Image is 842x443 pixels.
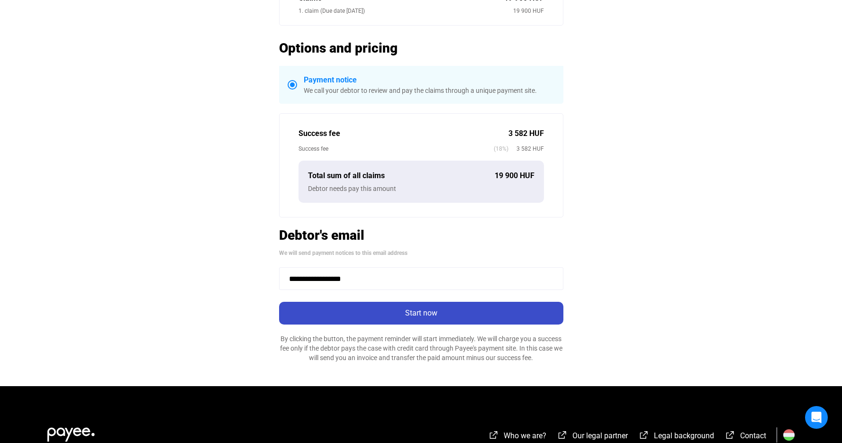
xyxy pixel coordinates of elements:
h2: Debtor's email [279,227,563,244]
img: external-link-white [724,430,736,440]
div: Payment notice [304,74,555,86]
button: Start now [279,302,563,325]
div: Open Intercom Messenger [805,406,828,429]
span: 3 582 HUF [508,144,544,154]
a: external-link-whiteLegal background [638,433,714,442]
div: Start now [282,307,561,319]
a: external-link-whiteOur legal partner [557,433,628,442]
a: external-link-whiteWho we are? [488,433,546,442]
div: 1. claim (Due date [DATE]) [299,6,513,16]
img: external-link-white [557,430,568,440]
span: Who we are? [504,431,546,440]
span: (18%) [494,144,508,154]
div: 3 582 HUF [508,128,544,139]
h2: Options and pricing [279,40,563,56]
div: We will send payment notices to this email address [279,248,563,258]
span: Contact [740,431,766,440]
div: 19 900 HUF [513,6,544,16]
span: Our legal partner [572,431,628,440]
div: By clicking the button, the payment reminder will start immediately. We will charge you a success... [279,334,563,362]
span: Legal background [654,431,714,440]
img: white-payee-white-dot.svg [47,422,95,442]
a: external-link-whiteContact [724,433,766,442]
img: HU.svg [783,429,795,441]
img: external-link-white [488,430,499,440]
div: 19 900 HUF [495,170,534,181]
div: We call your debtor to review and pay the claims through a unique payment site. [304,86,555,95]
div: Total sum of all claims [308,170,495,181]
div: Success fee [299,144,494,154]
div: Debtor needs pay this amount [308,184,534,193]
div: Success fee [299,128,508,139]
img: external-link-white [638,430,650,440]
